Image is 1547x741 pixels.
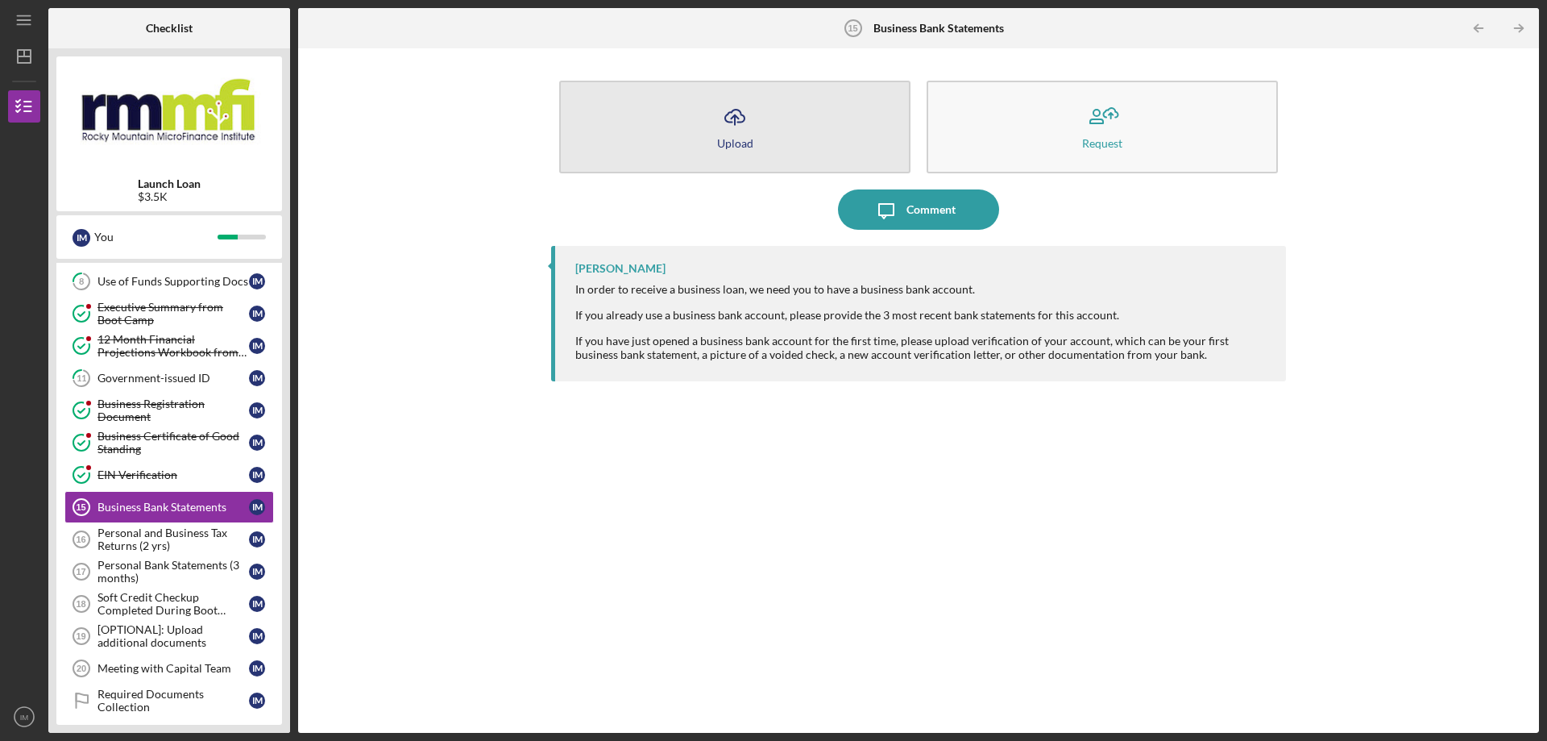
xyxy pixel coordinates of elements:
[249,693,265,709] div: I M
[97,623,249,649] div: [OPTIONAL]: Upload additional documents
[138,190,201,203] div: $3.5K
[64,588,274,620] a: 18Soft Credit Checkup Completed During Boot CampIM
[76,535,85,544] tspan: 16
[64,523,274,556] a: 16Personal and Business Tax Returns (2 yrs)IM
[575,309,1270,322] div: If you already use a business bank account, please provide the 3 most recent bank statements for ...
[64,330,274,362] a: 12 Month Financial Projections Workbook from Boot CampIM
[717,137,753,149] div: Upload
[64,427,274,459] a: Business Certificate of Good StandingIM
[249,402,265,418] div: I M
[64,652,274,685] a: 20Meeting with Capital TeamIM
[838,189,999,230] button: Comment
[249,531,265,547] div: I M
[97,275,249,288] div: Use of Funds Supporting Docs
[1082,137,1122,149] div: Request
[575,262,666,275] div: [PERSON_NAME]
[249,596,265,612] div: I M
[97,398,249,423] div: Business Registration Document
[64,556,274,588] a: 17Personal Bank Statements (3 months)IM
[575,283,1270,296] div: In order to receive a business loan, we need you to have a business bank account.
[97,430,249,456] div: Business Certificate of Good Standing
[77,664,86,673] tspan: 20
[20,713,29,722] text: IM
[97,501,249,514] div: Business Bank Statements
[575,335,1270,360] div: If you have just opened a business bank account for the first time, please upload verification of...
[249,435,265,451] div: I M
[249,370,265,386] div: I M
[97,559,249,585] div: Personal Bank Statements (3 months)
[97,468,249,481] div: EIN Verification
[249,660,265,676] div: I M
[73,229,90,247] div: I M
[64,491,274,523] a: 15Business Bank StatementsIM
[97,301,249,327] div: Executive Summary from Boot Camp
[249,273,265,289] div: I M
[97,372,249,385] div: Government-issued ID
[559,81,910,173] button: Upload
[64,298,274,330] a: Executive Summary from Boot CampIM
[848,23,857,33] tspan: 15
[97,662,249,675] div: Meeting with Capital Team
[94,223,218,251] div: You
[97,527,249,552] div: Personal and Business Tax Returns (2 yrs)
[97,591,249,617] div: Soft Credit Checkup Completed During Boot Camp
[79,277,84,287] tspan: 8
[76,631,85,641] tspan: 19
[56,65,282,161] img: Product logo
[249,564,265,580] div: I M
[249,306,265,322] div: I M
[927,81,1278,173] button: Request
[76,567,85,577] tspan: 17
[249,499,265,515] div: I M
[873,22,1004,35] b: Business Bank Statements
[97,333,249,359] div: 12 Month Financial Projections Workbook from Boot Camp
[906,189,956,230] div: Comment
[77,373,86,384] tspan: 11
[64,394,274,427] a: Business Registration DocumentIM
[76,599,85,609] tspan: 18
[64,620,274,652] a: 19[OPTIONAL]: Upload additional documentsIM
[249,467,265,483] div: I M
[8,701,40,733] button: IM
[76,502,85,512] tspan: 15
[146,22,193,35] b: Checklist
[97,688,249,714] div: Required Documents Collection
[64,265,274,298] a: 8Use of Funds Supporting DocsIM
[64,685,274,717] a: Required Documents CollectionIM
[138,177,201,190] b: Launch Loan
[64,362,274,394] a: 11Government-issued IDIM
[249,628,265,644] div: I M
[64,459,274,491] a: EIN VerificationIM
[249,338,265,354] div: I M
